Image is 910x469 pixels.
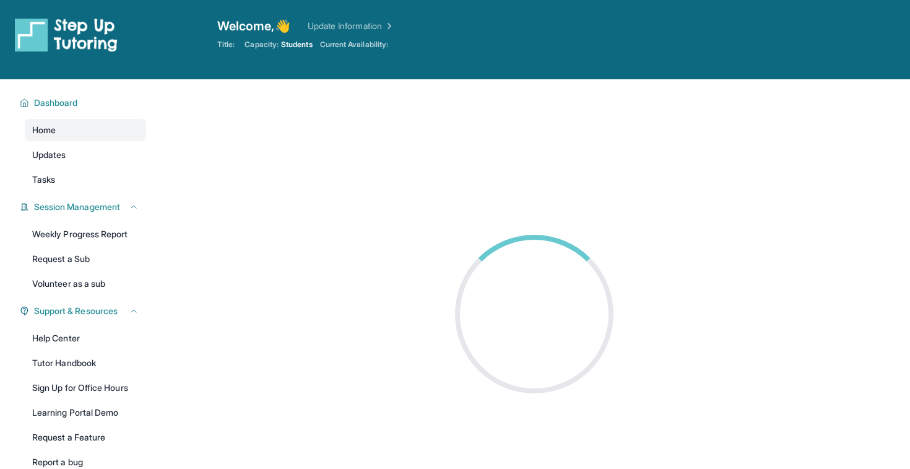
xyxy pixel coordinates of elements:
[25,327,146,349] a: Help Center
[25,144,146,166] a: Updates
[32,149,66,161] span: Updates
[29,201,139,213] button: Session Management
[34,201,120,213] span: Session Management
[25,119,146,141] a: Home
[281,40,313,50] span: Students
[245,40,279,50] span: Capacity:
[32,124,56,136] span: Home
[308,20,394,32] a: Update Information
[382,20,394,32] img: Chevron Right
[25,273,146,295] a: Volunteer as a sub
[29,305,139,317] button: Support & Resources
[25,169,146,191] a: Tasks
[320,40,388,50] span: Current Availability:
[34,97,78,109] span: Dashboard
[25,352,146,374] a: Tutor Handbook
[217,17,290,35] span: Welcome, 👋
[217,40,235,50] span: Title:
[25,223,146,245] a: Weekly Progress Report
[25,377,146,399] a: Sign Up for Office Hours
[25,426,146,449] a: Request a Feature
[29,97,139,109] button: Dashboard
[25,401,146,424] a: Learning Portal Demo
[34,305,118,317] span: Support & Resources
[25,248,146,270] a: Request a Sub
[32,173,55,186] span: Tasks
[15,17,118,52] img: logo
